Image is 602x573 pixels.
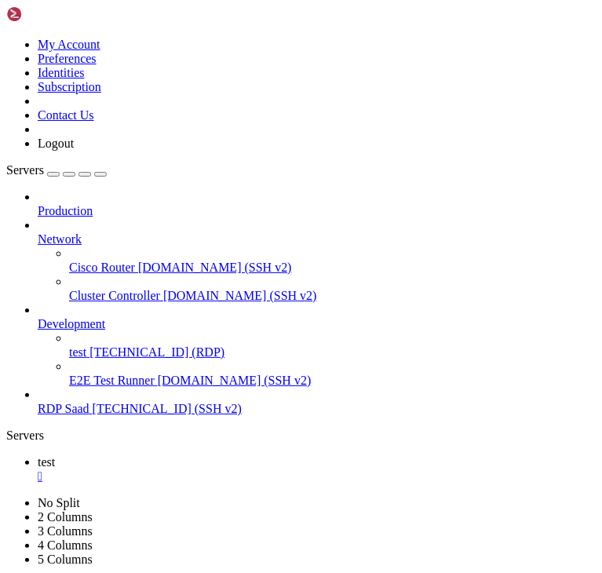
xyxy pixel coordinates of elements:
span: Cluster Controller [69,289,160,302]
a: 5 Columns [38,553,93,566]
span: Production [38,204,93,217]
a: test [TECHNICAL_ID] (RDP) [69,345,596,359]
a:  [38,469,596,484]
span: [DOMAIN_NAME] (SSH v2) [158,374,312,387]
span: [TECHNICAL_ID] (SSH v2) [93,402,242,415]
li: E2E Test Runner [DOMAIN_NAME] (SSH v2) [69,359,596,388]
a: test [38,455,596,484]
li: test [TECHNICAL_ID] (RDP) [69,331,596,359]
li: Cluster Controller [DOMAIN_NAME] (SSH v2) [69,275,596,303]
span: RDP Saad [38,402,89,415]
li: Network [38,218,596,303]
a: Network [38,232,596,246]
a: E2E Test Runner [DOMAIN_NAME] (SSH v2) [69,374,596,388]
a: Production [38,204,596,218]
span: [DOMAIN_NAME] (SSH v2) [138,261,292,274]
a: 3 Columns [38,524,93,538]
span: [TECHNICAL_ID] (RDP) [89,345,224,359]
li: Development [38,303,596,388]
a: Cluster Controller [DOMAIN_NAME] (SSH v2) [69,289,596,303]
span: Development [38,317,105,330]
span: test [38,455,55,469]
a: Servers [6,163,107,177]
a: 2 Columns [38,510,93,524]
span: E2E Test Runner [69,374,155,387]
a: No Split [38,496,80,509]
span: test [69,345,86,359]
a: Cisco Router [DOMAIN_NAME] (SSH v2) [69,261,596,275]
li: Cisco Router [DOMAIN_NAME] (SSH v2) [69,246,596,275]
span: Cisco Router [69,261,135,274]
li: Production [38,190,596,218]
span: Network [38,232,82,246]
a: Contact Us [38,108,94,122]
a: Subscription [38,80,101,93]
a: My Account [38,38,100,51]
a: Preferences [38,52,97,65]
li: RDP Saad [TECHNICAL_ID] (SSH v2) [38,388,596,416]
a: RDP Saad [TECHNICAL_ID] (SSH v2) [38,402,596,416]
span: Servers [6,163,44,177]
img: Shellngn [6,6,97,22]
a: Logout [38,137,74,150]
div: Servers [6,429,596,443]
a: Development [38,317,596,331]
a: 4 Columns [38,538,93,552]
span: [DOMAIN_NAME] (SSH v2) [163,289,317,302]
a: Identities [38,66,85,79]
